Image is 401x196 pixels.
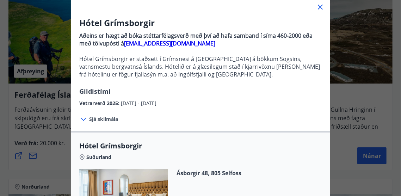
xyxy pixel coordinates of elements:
[124,39,215,47] a: [EMAIL_ADDRESS][DOMAIN_NAME]
[79,141,322,151] span: Hótel Grímsborgir
[89,116,118,123] span: Sjá skilmála
[79,100,121,106] span: Vetrarverð 2025 :
[79,32,313,47] strong: Aðeins er hægt að bóka stéttarfélagsverð með því að hafa samband í síma 460-2000 eða með tölvupós...
[79,87,111,96] span: Gildistími
[121,100,156,106] span: [DATE] - [DATE]
[79,17,322,29] h3: Hótel Grímsborgir
[79,55,322,78] p: Hótel Grímsborgir er staðsett í Grímsnesi á [GEOGRAPHIC_DATA] á bökkum Sogsins, vatnsmestu bergva...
